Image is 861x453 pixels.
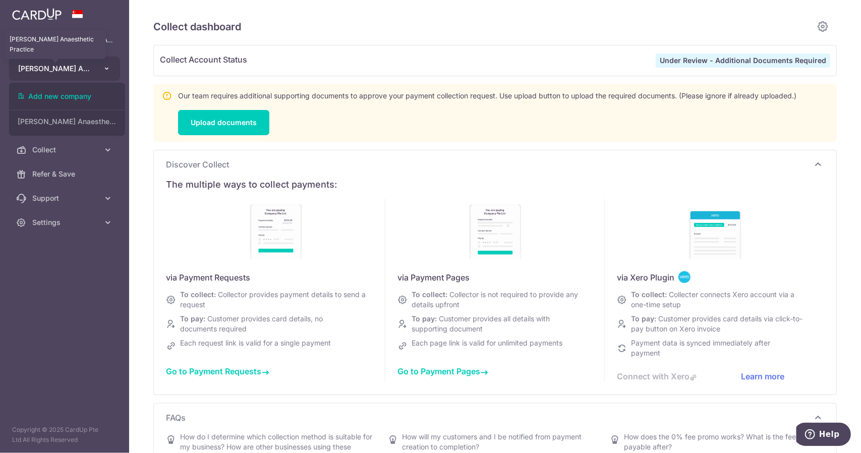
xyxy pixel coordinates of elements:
span: Collecter connects Xero account via a one-time setup [631,290,794,309]
span: Collect [32,145,99,155]
div: Discover Collect [166,175,824,386]
strong: Under Review - Additional Documents Required [660,56,826,65]
a: Learn more [741,371,785,381]
span: To collect: [631,290,667,299]
img: discover-payment-pages-940d318898c69d434d935dddd9c2ffb4de86cb20fe041a80db9227a4a91428ac.jpg [465,199,525,259]
div: via Payment Requests [166,271,385,284]
span: Refer & Save [32,169,99,179]
div: via Payment Pages [397,271,604,284]
span: To pay: [412,314,437,323]
span: [PERSON_NAME] Anaesthetic Practice [18,64,93,74]
span: To pay: [180,314,205,323]
a: Go to Payment Pages [397,366,488,376]
span: Each request link is valid for a single payment [180,338,331,347]
div: via Xero Plugin [617,271,824,284]
img: discover-payment-requests-886a7fde0c649710a92187107502557eb2ad8374a8eb2e525e76f9e186b9ffba.jpg [245,199,306,259]
span: Help [23,7,43,16]
div: The multiple ways to collect payments: [166,179,824,191]
span: Customer provides card details via click-to-pay button on Xero invoice [631,314,802,333]
span: Each page link is valid for unlimited payments [412,338,562,347]
span: Payment data is synced immediately after payment [631,338,770,357]
div: How does the 0% fee promo works? What is the fee payable after? [624,432,818,452]
div: [PERSON_NAME] Anaesthetic Practice [5,30,106,59]
span: Collector provides payment details to send a request [180,290,366,309]
span: Settings [32,217,99,228]
h5: Collect dashboard [153,19,813,35]
span: Collector is not required to provide any details upfront [412,290,578,309]
span: Customer provides all details with supporting document [412,314,550,333]
div: How will my customers and I be notified from payment creation to completion? [402,432,596,452]
span: FAQs [166,412,812,424]
button: [PERSON_NAME] Anaesthetic Practice[PERSON_NAME] Anaesthetic Practice [9,56,120,81]
span: Customer provides card details, no documents required [180,314,323,333]
img: CardUp [12,8,62,20]
span: To collect: [180,290,216,299]
img: discover-xero-sg-b5e0f4a20565c41d343697c4b648558ec96bb2b1b9ca64f21e4d1c2465932dfb.jpg [684,199,745,259]
a: Go to Payment Requests [166,366,269,376]
iframe: Opens a widget where you can find more information [796,423,851,448]
span: Discover Collect [166,158,812,171]
span: Support [32,193,99,203]
ul: [PERSON_NAME] Anaesthetic Practice[PERSON_NAME] Anaesthetic Practice [9,83,125,136]
a: Add new company [10,87,125,105]
span: To pay: [631,314,656,323]
a: Upload documents [178,110,269,135]
a: [PERSON_NAME] Anaesthetic Practice [10,112,125,131]
span: Collect Account Status [160,53,656,68]
span: To collect: [412,290,447,299]
p: FAQs [166,412,824,424]
p: Our team requires additional supporting documents to approve your payment collection request. Use... [178,91,796,101]
p: Discover Collect [166,158,824,171]
img: <span class="translation_missing" title="translation missing: en.collect_dashboard.discover.cards... [678,271,691,284]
